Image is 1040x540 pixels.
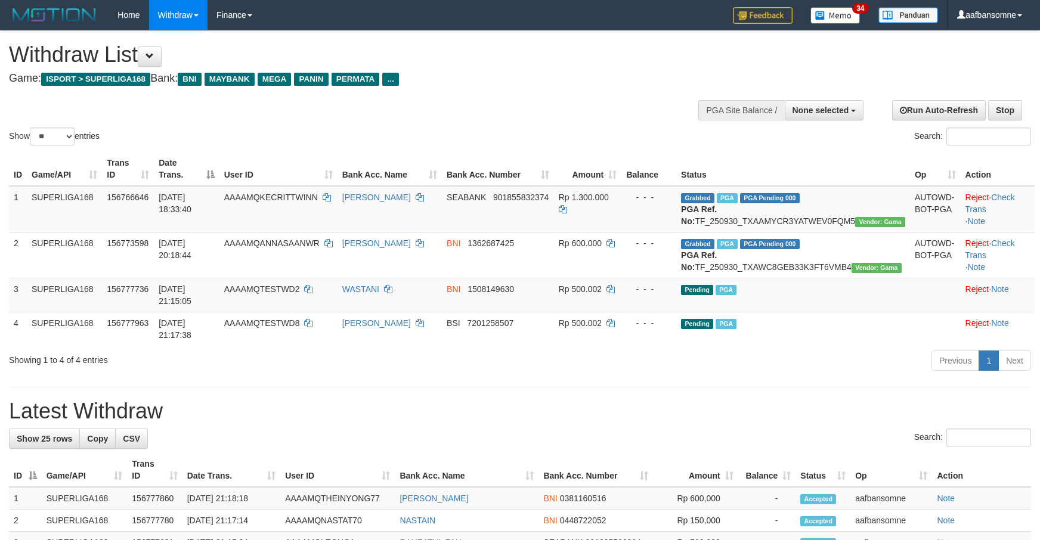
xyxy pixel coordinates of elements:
th: Game/API: activate to sort column ascending [42,453,128,487]
td: 156777860 [127,487,182,510]
span: Vendor URL: https://trx31.1velocity.biz [855,217,905,227]
a: CSV [115,429,148,449]
th: Bank Acc. Name: activate to sort column ascending [338,152,442,186]
th: Balance: activate to sort column ascending [738,453,796,487]
a: Note [991,284,1009,294]
td: AAAAMQNASTAT70 [280,510,395,532]
span: Grabbed [681,193,714,203]
span: Pending [681,319,713,329]
a: Next [998,350,1031,371]
a: Stop [988,100,1022,120]
span: 156766646 [107,193,148,202]
span: AAAAMQTESTWD2 [224,284,300,294]
th: Op: activate to sort column ascending [850,453,932,487]
img: panduan.png [878,7,938,23]
td: TF_250930_TXAAMYCR3YATWEV0FQM5 [676,186,910,232]
span: Copy 1508149630 to clipboard [468,284,514,294]
span: BNI [543,516,557,525]
td: TF_250930_TXAWC8GEB33K3FT6VMB4 [676,232,910,278]
td: SUPERLIGA168 [27,312,102,346]
th: Op: activate to sort column ascending [910,152,961,186]
span: Accepted [800,516,836,526]
label: Search: [914,429,1031,446]
a: [PERSON_NAME] [342,193,411,202]
th: User ID: activate to sort column ascending [219,152,338,186]
span: MEGA [258,73,292,86]
span: Vendor URL: https://trx31.1velocity.biz [852,263,902,273]
h1: Withdraw List [9,43,682,67]
a: Note [937,494,955,503]
th: Amount: activate to sort column ascending [653,453,738,487]
td: SUPERLIGA168 [27,278,102,312]
td: · [961,278,1035,312]
td: · · [961,232,1035,278]
td: 1 [9,186,27,232]
td: SUPERLIGA168 [42,510,128,532]
span: Copy 1362687425 to clipboard [468,238,514,248]
input: Search: [946,429,1031,446]
th: Game/API: activate to sort column ascending [27,152,102,186]
span: 156777736 [107,284,148,294]
span: PERMATA [332,73,380,86]
span: Pending [681,285,713,295]
a: WASTANI [342,284,379,294]
span: Marked by aafmalik [716,319,736,329]
h4: Game: Bank: [9,73,682,85]
img: Feedback.jpg [733,7,793,24]
span: Copy [87,434,108,443]
td: 4 [9,312,27,346]
b: PGA Ref. No: [681,204,717,226]
a: Previous [931,350,979,371]
span: BSI [447,318,460,328]
span: Copy 7201258507 to clipboard [467,318,513,328]
a: Run Auto-Refresh [892,100,986,120]
input: Search: [946,128,1031,145]
span: BNI [447,238,460,248]
th: Date Trans.: activate to sort column descending [154,152,219,186]
th: Amount: activate to sort column ascending [554,152,622,186]
span: AAAAMQKECRITTWINN [224,193,318,202]
th: Action [961,152,1035,186]
h1: Latest Withdraw [9,399,1031,423]
span: Rp 500.002 [559,284,602,294]
span: BNI [178,73,201,86]
a: Copy [79,429,116,449]
th: User ID: activate to sort column ascending [280,453,395,487]
span: ... [382,73,398,86]
th: Bank Acc. Number: activate to sort column ascending [538,453,653,487]
a: NASTAIN [400,516,435,525]
td: - [738,510,796,532]
div: - - - [626,237,671,249]
span: Rp 500.002 [559,318,602,328]
th: Trans ID: activate to sort column ascending [102,152,154,186]
span: CSV [123,434,140,443]
a: Note [967,216,985,226]
div: - - - [626,317,671,329]
a: [PERSON_NAME] [400,494,468,503]
span: Copy 0448722052 to clipboard [560,516,606,525]
a: Reject [965,318,989,328]
td: SUPERLIGA168 [27,232,102,278]
td: AUTOWD-BOT-PGA [910,186,961,232]
a: 1 [979,350,999,371]
div: - - - [626,283,671,295]
b: PGA Ref. No: [681,250,717,272]
a: [PERSON_NAME] [342,318,411,328]
td: 1 [9,487,42,510]
span: Rp 1.300.000 [559,193,609,202]
td: AAAAMQTHEINYONG77 [280,487,395,510]
span: Accepted [800,494,836,504]
span: SEABANK [447,193,486,202]
th: Date Trans.: activate to sort column ascending [182,453,280,487]
td: 2 [9,510,42,532]
th: Trans ID: activate to sort column ascending [127,453,182,487]
span: 156777963 [107,318,148,328]
td: SUPERLIGA168 [42,487,128,510]
th: Bank Acc. Name: activate to sort column ascending [395,453,538,487]
span: [DATE] 18:33:40 [159,193,191,214]
img: MOTION_logo.png [9,6,100,24]
span: BNI [447,284,460,294]
span: PGA Pending [740,193,800,203]
span: [DATE] 21:15:05 [159,284,191,306]
div: - - - [626,191,671,203]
